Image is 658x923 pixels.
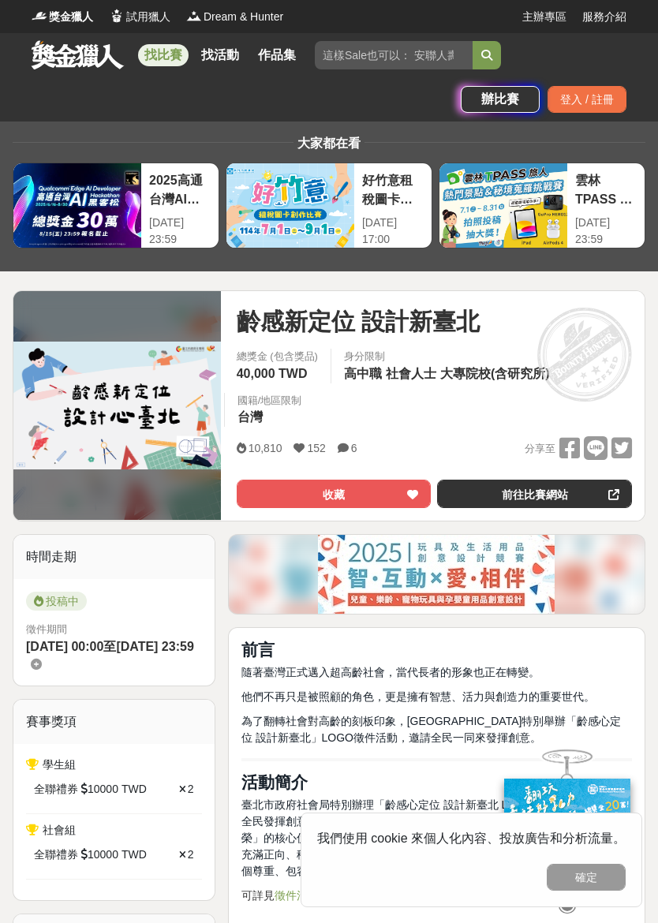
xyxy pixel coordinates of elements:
[525,437,555,461] span: 分享至
[32,8,47,24] img: Logo
[252,44,302,66] a: 作品集
[241,773,308,791] strong: 活動簡介
[437,480,632,508] a: 前往比賽網站
[13,700,215,744] div: 賽事獎項
[195,44,245,66] a: 找活動
[186,8,202,24] img: Logo
[43,758,76,771] span: 學生組
[344,349,554,364] div: 身分限制
[109,8,125,24] img: Logo
[237,304,480,339] span: 齡感新定位 設計新臺北
[88,781,118,798] span: 10000
[103,640,116,653] span: 至
[293,136,365,150] span: 大家都在看
[241,641,275,659] strong: 前言
[126,9,170,25] span: 試用獵人
[315,41,473,69] input: 這樣Sale也可以： 安聯人壽創意銷售法募集
[13,535,215,579] div: 時間走期
[249,442,282,454] span: 10,810
[237,367,308,380] span: 40,000 TWD
[439,163,645,248] a: 雲林 TPASS 熱門景點＆秘境蒐羅挑戰賽[DATE] 23:59
[440,367,550,380] span: 大專院校(含研究所)
[186,9,283,25] a: LogoDream & Hunter
[548,86,626,113] div: 登入 / 註冊
[241,715,622,744] span: 為了翻轉社會對高齡的刻板印象，[GEOGRAPHIC_DATA]特別舉辦「齡感心定位 設計新臺北」LOGO徵件活動，邀請全民一同來發揮創意。
[26,640,103,653] span: [DATE] 00:00
[204,9,283,25] span: Dream & Hunter
[386,367,436,380] span: 社會人士
[351,442,357,454] span: 6
[149,215,211,248] div: [DATE] 23:59
[237,480,432,508] button: 收藏
[188,848,194,861] span: 2
[88,846,118,863] span: 10000
[49,9,93,25] span: 獎金獵人
[149,171,211,207] div: 2025高通台灣AI黑客松
[237,393,302,409] div: 國籍/地區限制
[188,783,194,795] span: 2
[344,367,382,380] span: 高中職
[575,171,637,207] div: 雲林 TPASS 熱門景點＆秘境蒐羅挑戰賽
[226,163,432,248] a: 好竹意租稅圖卡創作比賽[DATE] 17:00
[109,9,170,25] a: Logo試用獵人
[122,781,147,798] span: TWD
[122,846,147,863] span: TWD
[461,86,540,113] a: 辦比賽
[43,824,76,836] span: 社會組
[575,215,637,248] div: [DATE] 23:59
[32,9,93,25] a: Logo獎金獵人
[504,779,630,884] img: c171a689-fb2c-43c6-a33c-e56b1f4b2190.jpg
[237,349,318,364] span: 總獎金 (包含獎品)
[318,535,555,614] img: f0f3a353-d5c4-4c68-8adc-e2ca44a03694.jpg
[13,342,221,469] img: Cover Image
[362,215,424,248] div: [DATE] 17:00
[26,592,87,611] span: 投稿中
[522,9,566,25] a: 主辦專區
[275,889,363,902] a: 徵件活動粉絲專頁
[582,9,626,25] a: 服務介紹
[362,171,424,207] div: 好竹意租稅圖卡創作比賽
[34,846,78,863] span: 全聯禮券
[241,798,628,877] span: 臺北市政府社會局特別辦理「齡感心定位 設計新臺北 LOGO徵件活動」，邀請全民發揮創意，重新詮釋當代長者形象，傳遞「活躍老化、健康自主、世代共榮」的核心價值。期望藉由本活動，呈現長者生活於[GE...
[138,44,189,66] a: 找比賽
[116,640,193,653] span: [DATE] 23:59
[307,442,325,454] span: 152
[34,781,78,798] span: 全聯禮券
[241,666,540,678] span: 隨著臺灣正式邁入超高齡社會，當代長者的形象也正在轉變。
[547,864,626,891] button: 確定
[13,163,219,248] a: 2025高通台灣AI黑客松[DATE] 23:59
[317,831,626,845] span: 我們使用 cookie 來個人化內容、投放廣告和分析流量。
[241,887,632,921] p: 可詳見
[26,623,67,635] span: 徵件期間
[241,690,595,703] span: 他們不再只是被照顧的角色，更是擁有智慧、活力與創造力的重要世代。
[237,410,263,424] span: 台灣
